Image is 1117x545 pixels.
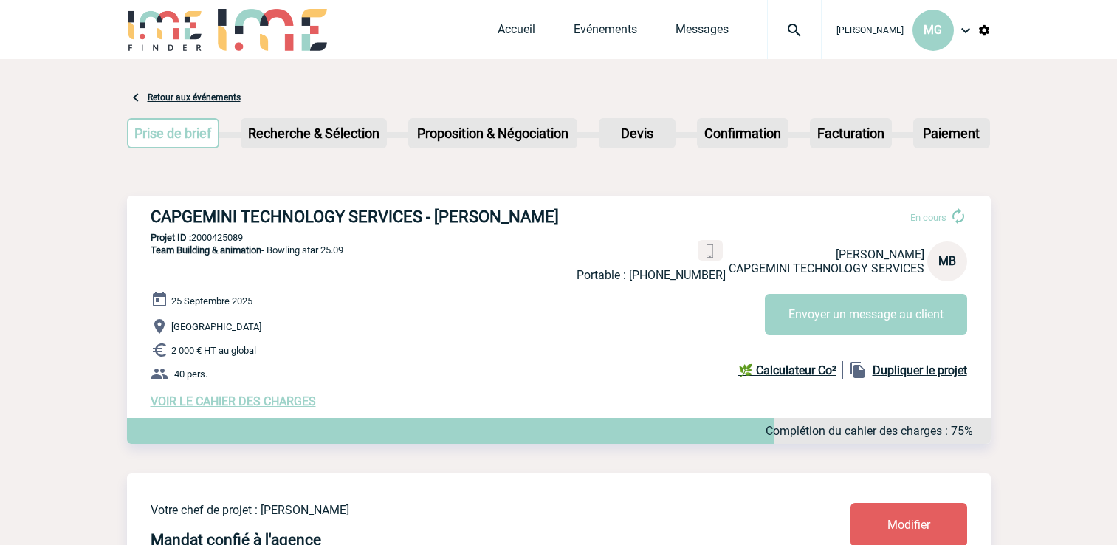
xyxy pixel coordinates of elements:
[127,9,204,51] img: IME-Finder
[873,363,967,377] b: Dupliquer le projet
[600,120,674,147] p: Devis
[127,232,991,243] p: 2000425089
[924,23,942,37] span: MG
[836,247,924,261] span: [PERSON_NAME]
[765,294,967,335] button: Envoyer un message au client
[148,92,241,103] a: Retour aux événements
[910,212,946,223] span: En cours
[151,244,261,256] span: Team Building & animation
[836,25,904,35] span: [PERSON_NAME]
[151,394,316,408] a: VOIR LE CAHIER DES CHARGES
[498,22,535,43] a: Accueil
[171,295,252,306] span: 25 Septembre 2025
[849,361,867,379] img: file_copy-black-24dp.png
[174,369,207,380] span: 40 pers.
[577,268,726,282] p: Portable : [PHONE_NUMBER]
[938,254,956,268] span: MB
[151,503,763,517] p: Votre chef de projet : [PERSON_NAME]
[128,120,219,147] p: Prise de brief
[676,22,729,43] a: Messages
[704,244,717,258] img: portable.png
[811,120,890,147] p: Facturation
[738,361,843,379] a: 🌿 Calculateur Co²
[574,22,637,43] a: Evénements
[151,232,191,243] b: Projet ID :
[242,120,385,147] p: Recherche & Sélection
[738,363,836,377] b: 🌿 Calculateur Co²
[698,120,787,147] p: Confirmation
[915,120,989,147] p: Paiement
[410,120,576,147] p: Proposition & Négociation
[729,261,924,275] span: CAPGEMINI TECHNOLOGY SERVICES
[151,244,343,256] span: - Bowling star 25.09
[151,208,594,226] h3: CAPGEMINI TECHNOLOGY SERVICES - [PERSON_NAME]
[171,345,256,356] span: 2 000 € HT au global
[887,518,930,532] span: Modifier
[171,321,261,332] span: [GEOGRAPHIC_DATA]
